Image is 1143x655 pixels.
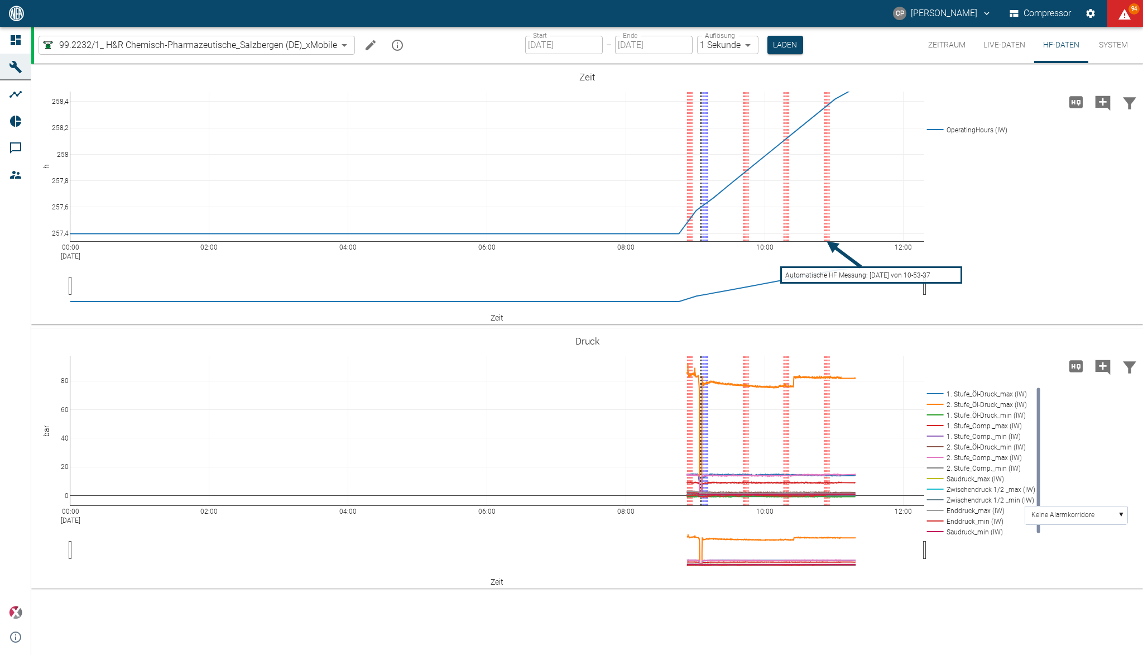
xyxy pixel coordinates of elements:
[41,39,337,52] a: 99.2232/1_ H&R Chemisch-Pharmazeutische_Salzbergen (DE)_xMobile
[386,34,409,56] button: mission info
[893,7,906,20] div: CP
[1031,511,1094,519] text: Keine Alarmkorridore
[1116,88,1143,117] button: Daten filtern
[1063,96,1089,107] span: Hohe Auflösung
[891,3,993,23] button: christoph.palm@neuman-esser.com
[359,34,382,56] button: Machine bearbeiten
[9,606,22,619] img: Xplore Logo
[1116,352,1143,381] button: Daten filtern
[525,36,603,54] input: DD.MM.YYYY
[59,39,337,51] span: 99.2232/1_ H&R Chemisch-Pharmazeutische_Salzbergen (DE)_xMobile
[1063,360,1089,371] span: Hohe Auflösung
[1088,27,1139,63] button: System
[919,27,974,63] button: Zeitraum
[533,31,547,40] label: Start
[8,6,25,21] img: logo
[1034,27,1088,63] button: HF-Daten
[1007,3,1074,23] button: Compressor
[785,271,930,279] text: Automatische HF Messung: [DATE] von 10-53-37
[974,27,1034,63] button: Live-Daten
[623,31,637,40] label: Ende
[705,31,735,40] label: Auflösung
[1128,3,1140,15] span: 94
[1089,352,1116,381] button: Kommentar hinzufügen
[606,39,612,51] p: –
[1080,3,1101,23] button: Einstellungen
[697,36,758,54] div: 1 Sekunde
[767,36,803,54] button: Laden
[615,36,693,54] input: DD.MM.YYYY
[1089,88,1116,117] button: Kommentar hinzufügen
